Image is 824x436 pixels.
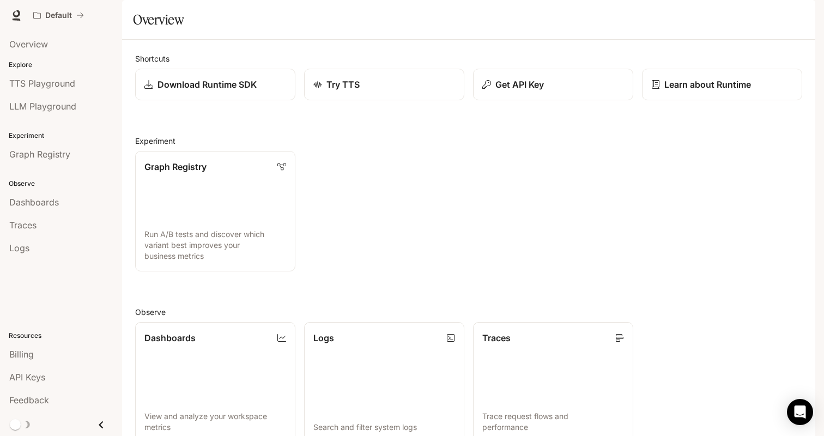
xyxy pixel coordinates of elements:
[326,78,360,91] p: Try TTS
[135,69,295,100] a: Download Runtime SDK
[135,53,802,64] h2: Shortcuts
[157,78,257,91] p: Download Runtime SDK
[133,9,184,31] h1: Overview
[144,160,207,173] p: Graph Registry
[135,151,295,271] a: Graph RegistryRun A/B tests and discover which variant best improves your business metrics
[482,411,624,433] p: Trace request flows and performance
[313,422,455,433] p: Search and filter system logs
[304,69,464,100] a: Try TTS
[45,11,72,20] p: Default
[313,331,334,344] p: Logs
[144,411,286,433] p: View and analyze your workspace metrics
[144,331,196,344] p: Dashboards
[28,4,89,26] button: All workspaces
[642,69,802,100] a: Learn about Runtime
[135,306,802,318] h2: Observe
[135,135,802,147] h2: Experiment
[144,229,286,262] p: Run A/B tests and discover which variant best improves your business metrics
[664,78,751,91] p: Learn about Runtime
[473,69,633,100] button: Get API Key
[787,399,813,425] div: Open Intercom Messenger
[482,331,511,344] p: Traces
[495,78,544,91] p: Get API Key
